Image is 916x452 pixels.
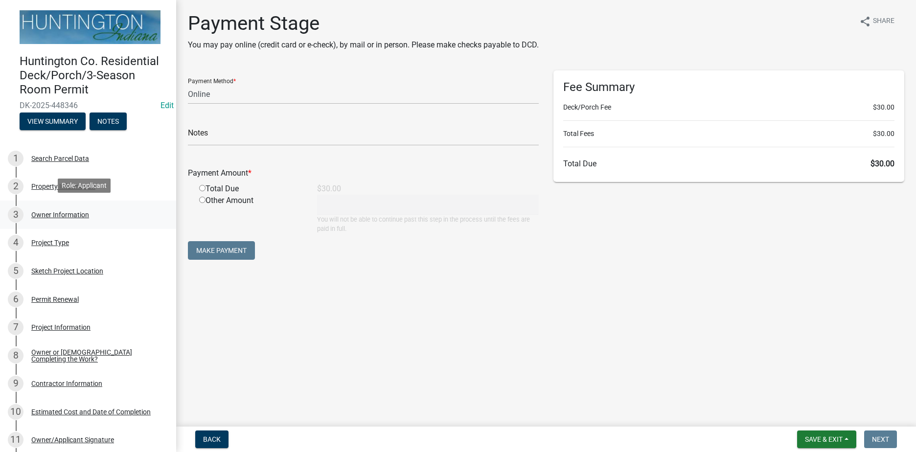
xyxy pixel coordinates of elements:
[31,380,102,387] div: Contractor Information
[8,179,23,194] div: 2
[58,179,111,193] div: Role: Applicant
[188,12,539,35] h1: Payment Stage
[8,376,23,391] div: 9
[805,435,843,443] span: Save & Exit
[31,239,69,246] div: Project Type
[20,54,168,96] h4: Huntington Co. Residential Deck/Porch/3-Season Room Permit
[8,348,23,363] div: 8
[192,195,310,233] div: Other Amount
[8,292,23,307] div: 6
[563,129,894,139] li: Total Fees
[20,118,86,126] wm-modal-confirm: Summary
[8,319,23,335] div: 7
[873,16,894,27] span: Share
[20,113,86,130] button: View Summary
[8,235,23,250] div: 4
[188,39,539,51] p: You may pay online (credit card or e-check), by mail or in person. Please make checks payable to ...
[31,324,91,331] div: Project Information
[31,183,95,190] div: Property Information
[859,16,871,27] i: share
[8,432,23,448] div: 11
[31,408,151,415] div: Estimated Cost and Date of Completion
[31,349,160,362] div: Owner or [DEMOGRAPHIC_DATA] Completing the Work?
[563,102,894,113] li: Deck/Porch Fee
[31,211,89,218] div: Owner Information
[31,296,79,303] div: Permit Renewal
[8,151,23,166] div: 1
[31,155,89,162] div: Search Parcel Data
[203,435,221,443] span: Back
[31,436,114,443] div: Owner/Applicant Signature
[851,12,902,31] button: shareShare
[192,183,310,195] div: Total Due
[195,430,229,448] button: Back
[8,207,23,223] div: 3
[188,241,255,260] button: Make Payment
[797,430,856,448] button: Save & Exit
[873,129,894,139] span: $30.00
[160,101,174,110] wm-modal-confirm: Edit Application Number
[563,159,894,168] h6: Total Due
[873,102,894,113] span: $30.00
[31,268,103,274] div: Sketch Project Location
[90,113,127,130] button: Notes
[8,404,23,420] div: 10
[563,80,894,94] h6: Fee Summary
[160,101,174,110] a: Edit
[20,10,160,44] img: Huntington County, Indiana
[872,435,889,443] span: Next
[870,159,894,168] span: $30.00
[20,101,157,110] span: DK-2025-448346
[8,263,23,279] div: 5
[181,167,546,179] div: Payment Amount
[90,118,127,126] wm-modal-confirm: Notes
[864,430,897,448] button: Next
